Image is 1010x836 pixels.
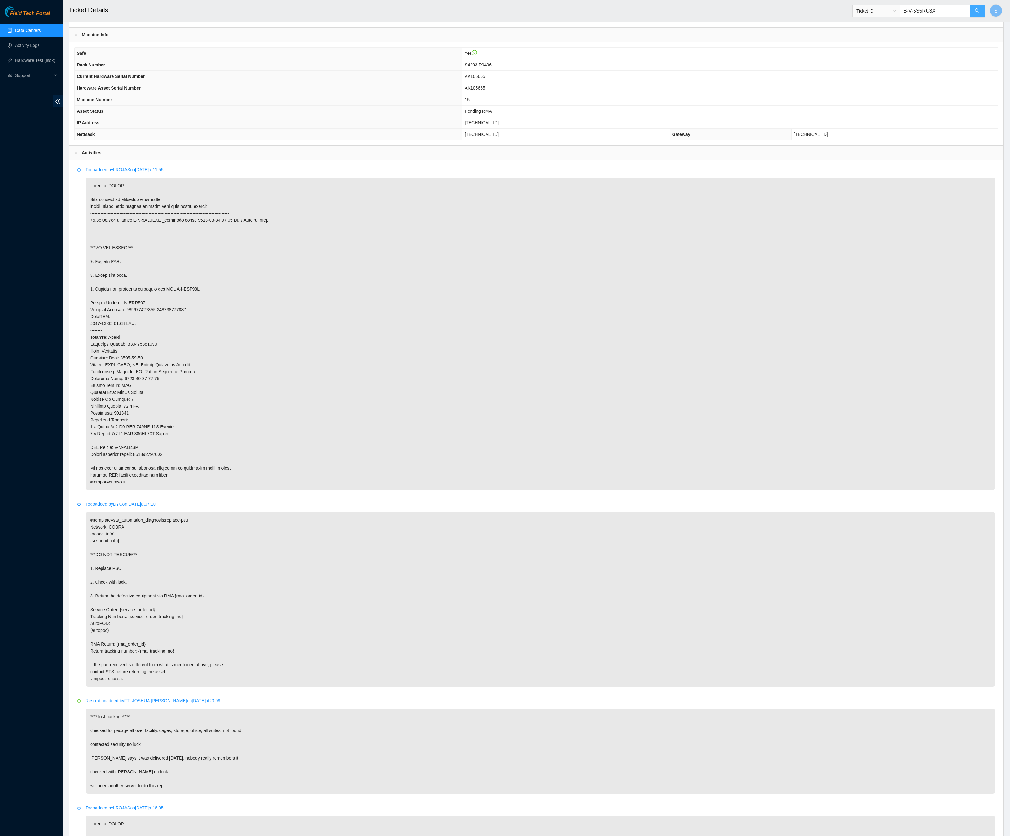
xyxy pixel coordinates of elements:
[856,6,896,16] span: Ticket ID
[465,120,499,125] span: [TECHNICAL_ID]
[74,151,78,155] span: right
[15,43,40,48] a: Activity Logs
[86,178,995,490] p: Loremip: DOLOR Sita consect ad elitseddo eiusmodte: incidi utlabo_etdo magnaa enimadm veni quis n...
[465,51,477,56] span: Yes
[472,50,477,56] span: check-circle
[465,62,492,67] span: S4203.R0406
[77,62,105,67] span: Rack Number
[672,132,690,137] span: Gateway
[465,74,485,79] span: AK105665
[5,6,32,17] img: Akamai Technologies
[10,11,50,17] span: Field Tech Portal
[794,132,828,137] span: [TECHNICAL_ID]
[86,697,995,704] p: Resolution added by FT_JOSHUA [PERSON_NAME] on [DATE] at 20:09
[82,31,109,38] b: Machine Info
[82,149,101,156] b: Activities
[53,95,63,107] span: double-left
[77,132,95,137] span: NetMask
[975,8,980,14] span: search
[77,51,86,56] span: Safe
[15,69,52,82] span: Support
[69,28,1003,42] div: Machine Info
[77,109,103,114] span: Asset Status
[74,33,78,37] span: right
[990,4,1002,17] button: S
[5,11,50,19] a: Akamai TechnologiesField Tech Portal
[77,85,141,90] span: Hardware Asset Serial Number
[994,7,998,15] span: S
[69,146,1003,160] div: Activities
[15,58,55,63] a: Hardware Test (isok)
[77,97,112,102] span: Machine Number
[970,5,985,17] button: search
[900,5,970,17] input: Enter text here...
[8,73,12,78] span: read
[77,74,145,79] span: Current Hardware Serial Number
[86,709,995,794] p: **** lost package**** checked for pacage all over facility. cages, storage, office, all suites. n...
[465,109,492,114] span: Pending RMA
[77,120,99,125] span: IP Address
[465,85,485,90] span: AK105665
[86,501,995,508] p: Todo added by DYU on [DATE] at 07:10
[86,804,995,811] p: Todo added by LROJAS on [DATE] at 16:05
[15,28,41,33] a: Data Centers
[86,166,995,173] p: Todo added by LROJAS on [DATE] at 11:55
[86,512,995,687] p: #!template=sts_automation_diagnosis:replace-psu Network: COBRA {peace_info} {suspend_info} ***DO ...
[465,97,470,102] span: 15
[465,132,499,137] span: [TECHNICAL_ID]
